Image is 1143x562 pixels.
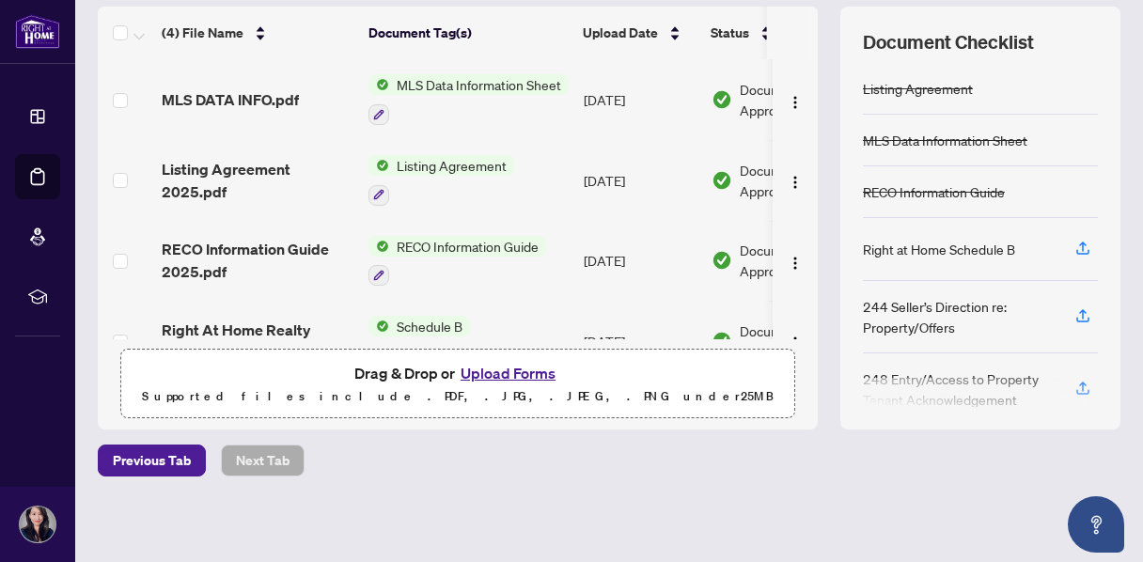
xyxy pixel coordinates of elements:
[1068,496,1124,553] button: Open asap
[788,95,803,110] img: Logo
[780,165,810,195] button: Logo
[154,7,361,59] th: (4) File Name
[98,445,206,476] button: Previous Tab
[711,23,749,43] span: Status
[162,238,353,283] span: RECO Information Guide 2025.pdf
[368,155,514,206] button: Status IconListing Agreement
[780,326,810,356] button: Logo
[221,445,305,476] button: Next Tab
[20,507,55,542] img: Profile Icon
[354,361,561,385] span: Drag & Drop or
[113,445,191,476] span: Previous Tab
[133,385,783,408] p: Supported files include .PDF, .JPG, .JPEG, .PNG under 25 MB
[576,59,704,140] td: [DATE]
[368,74,569,125] button: Status IconMLS Data Information Sheet
[863,296,1053,337] div: 244 Seller’s Direction re: Property/Offers
[863,368,1053,410] div: 248 Entry/Access to Property Tenant Acknowledgement
[368,316,389,336] img: Status Icon
[863,181,1005,202] div: RECO Information Guide
[780,85,810,115] button: Logo
[389,74,569,95] span: MLS Data Information Sheet
[712,89,732,110] img: Document Status
[162,158,353,203] span: Listing Agreement 2025.pdf
[361,7,575,59] th: Document Tag(s)
[703,7,863,59] th: Status
[162,319,353,364] span: Right At Home Realty Schedule B - Agreement to Lease - Residential.pdf
[15,14,60,49] img: logo
[162,23,243,43] span: (4) File Name
[583,23,658,43] span: Upload Date
[389,316,470,336] span: Schedule B
[863,130,1027,150] div: MLS Data Information Sheet
[368,236,546,287] button: Status IconRECO Information Guide
[368,236,389,257] img: Status Icon
[576,301,704,382] td: [DATE]
[788,336,803,351] img: Logo
[863,239,1015,259] div: Right at Home Schedule B
[740,79,856,120] span: Document Approved
[780,245,810,275] button: Logo
[368,316,470,367] button: Status IconSchedule B
[368,155,389,176] img: Status Icon
[575,7,703,59] th: Upload Date
[389,155,514,176] span: Listing Agreement
[788,175,803,190] img: Logo
[712,170,732,191] img: Document Status
[162,88,299,111] span: MLS DATA INFO.pdf
[863,78,973,99] div: Listing Agreement
[740,320,856,362] span: Document Approved
[121,350,794,419] span: Drag & Drop orUpload FormsSupported files include .PDF, .JPG, .JPEG, .PNG under25MB
[788,256,803,271] img: Logo
[712,250,732,271] img: Document Status
[455,361,561,385] button: Upload Forms
[389,236,546,257] span: RECO Information Guide
[712,331,732,351] img: Document Status
[576,221,704,302] td: [DATE]
[576,140,704,221] td: [DATE]
[368,74,389,95] img: Status Icon
[863,29,1034,55] span: Document Checklist
[740,160,856,201] span: Document Approved
[740,240,856,281] span: Document Approved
